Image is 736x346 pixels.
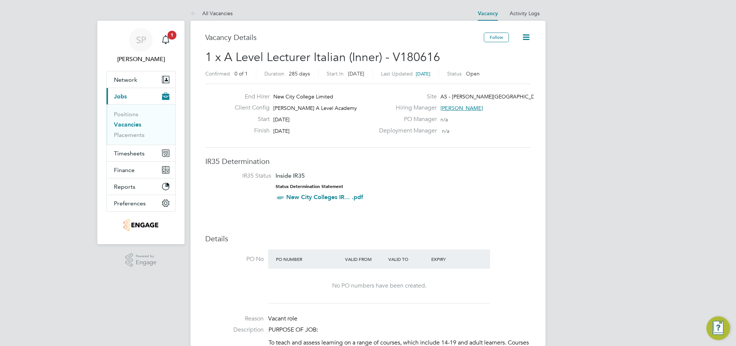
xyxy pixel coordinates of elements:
[273,116,290,123] span: [DATE]
[107,145,175,161] button: Timesheets
[343,252,386,266] div: Valid From
[416,71,431,77] span: [DATE]
[276,184,343,189] strong: Status Determination Statement
[348,70,364,77] span: [DATE]
[289,70,310,77] span: 285 days
[114,167,135,174] span: Finance
[273,93,333,100] span: New City College Limited
[447,70,462,77] label: Status
[205,70,230,77] label: Confirmed
[125,253,157,267] a: Powered byEngage
[107,88,175,104] button: Jobs
[114,111,138,118] a: Positions
[107,162,175,178] button: Finance
[274,252,343,266] div: PO Number
[107,104,175,145] div: Jobs
[213,172,271,180] label: IR35 Status
[442,128,449,134] span: n/a
[190,10,233,17] a: All Vacancies
[510,10,540,17] a: Activity Logs
[205,315,264,323] label: Reason
[466,70,480,77] span: Open
[478,10,498,17] a: Vacancy
[107,178,175,195] button: Reports
[205,326,264,334] label: Description
[484,33,509,42] button: Follow
[234,70,248,77] span: 0 of 1
[136,35,146,45] span: SP
[440,105,483,111] span: [PERSON_NAME]
[268,315,297,322] span: Vacant role
[286,194,363,201] a: New City Colleges IR... .pdf
[381,70,413,77] label: Last Updated
[97,21,185,244] nav: Main navigation
[107,195,175,211] button: Preferences
[264,70,284,77] label: Duration
[205,33,484,42] h3: Vacancy Details
[440,93,546,100] span: AS - [PERSON_NAME][GEOGRAPHIC_DATA]
[136,259,156,266] span: Engage
[276,282,483,290] div: No PO numbers have been created.
[114,150,145,157] span: Timesheets
[429,252,473,266] div: Expiry
[168,31,176,40] span: 1
[375,115,437,123] label: PO Manager
[106,219,176,231] a: Go to home page
[327,70,344,77] label: Start In
[114,121,141,128] a: Vacancies
[375,104,437,112] label: Hiring Manager
[114,93,127,100] span: Jobs
[136,253,156,259] span: Powered by
[107,71,175,88] button: Network
[114,183,135,190] span: Reports
[276,172,305,179] span: Inside IR35
[229,93,270,101] label: End Hirer
[229,115,270,123] label: Start
[440,116,448,123] span: n/a
[205,50,440,64] span: 1 x A Level Lecturer Italian (Inner) - V180616
[269,326,531,334] p: PURPOSE OF JOB:
[229,104,270,112] label: Client Config
[375,127,437,135] label: Deployment Manager
[114,131,145,138] a: Placements
[229,127,270,135] label: Finish
[205,234,531,243] h3: Details
[158,28,173,52] a: 1
[386,252,430,266] div: Valid To
[706,316,730,340] button: Engage Resource Center
[273,128,290,134] span: [DATE]
[375,93,437,101] label: Site
[106,55,176,64] span: Sophie Perry
[205,255,264,263] label: PO No
[114,200,146,207] span: Preferences
[114,76,137,83] span: Network
[205,157,531,166] h3: IR35 Determination
[273,105,357,111] span: [PERSON_NAME] A Level Academy
[124,219,158,231] img: jjfox-logo-retina.png
[106,28,176,64] a: SP[PERSON_NAME]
